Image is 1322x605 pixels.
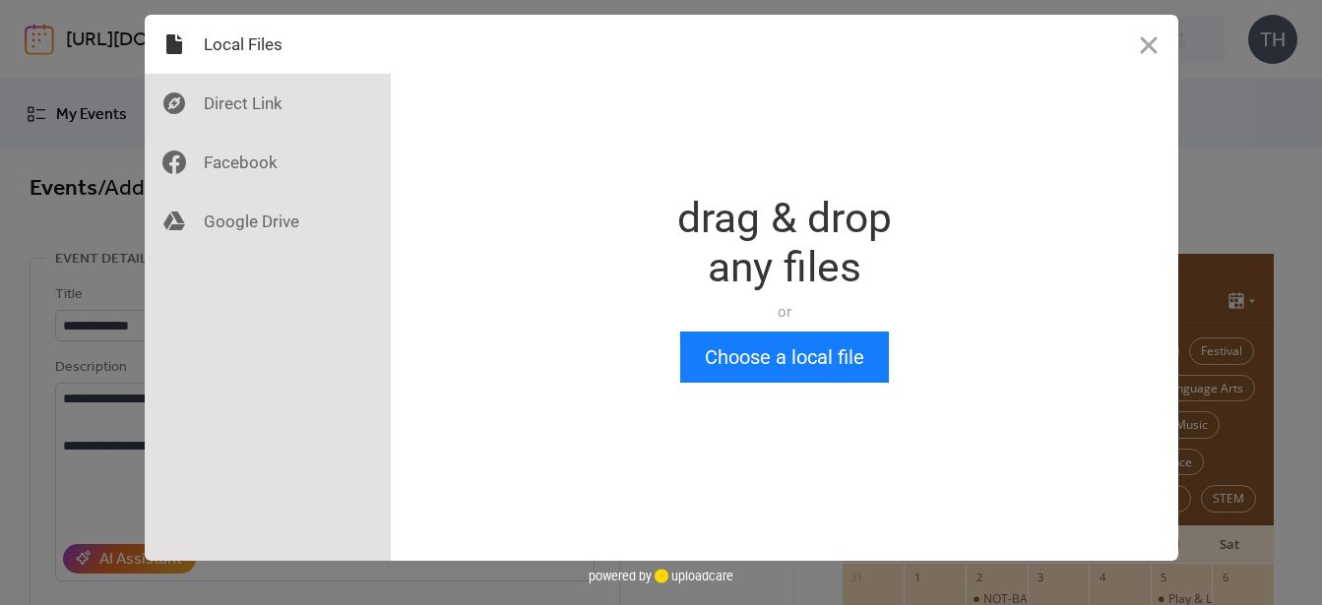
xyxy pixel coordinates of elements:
div: Google Drive [145,192,391,251]
div: drag & drop any files [677,194,892,292]
div: Facebook [145,133,391,192]
a: uploadcare [652,569,733,583]
div: or [677,302,892,322]
div: Local Files [145,15,391,74]
div: powered by [589,561,733,590]
button: Close [1119,15,1178,74]
div: Direct Link [145,74,391,133]
button: Choose a local file [680,332,889,383]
